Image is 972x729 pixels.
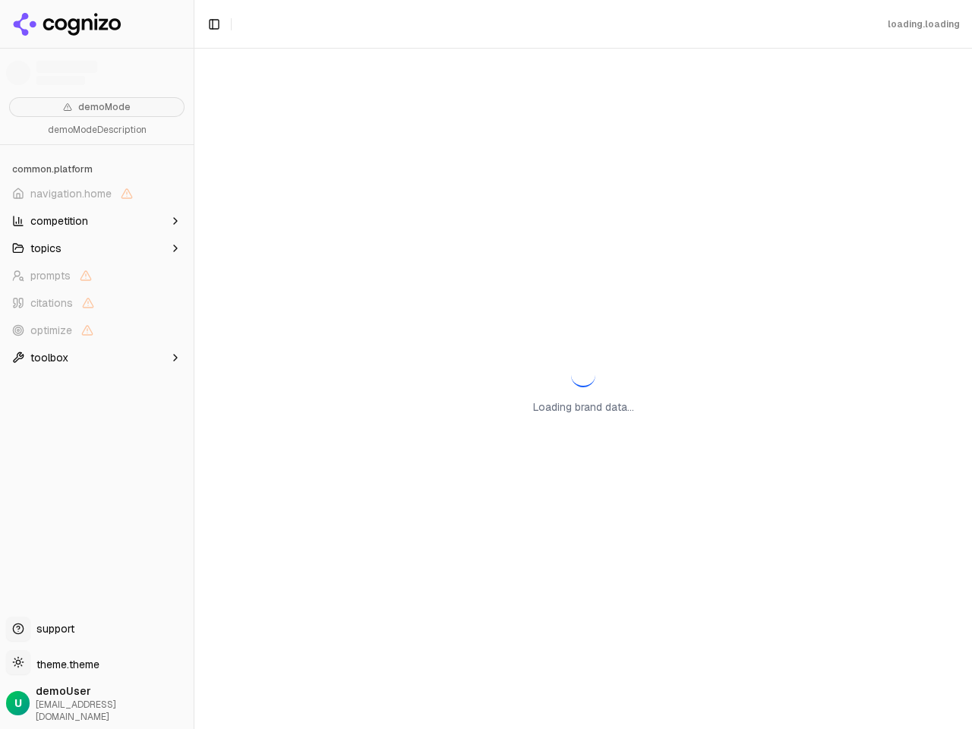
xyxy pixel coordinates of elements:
[36,699,188,723] span: [EMAIL_ADDRESS][DOMAIN_NAME]
[6,157,188,181] div: common.platform
[30,621,74,636] span: support
[30,268,71,283] span: prompts
[30,350,68,365] span: toolbox
[30,323,72,338] span: optimize
[78,101,131,113] span: demoMode
[30,186,112,201] span: navigation.home
[14,696,22,711] span: U
[6,209,188,233] button: competition
[36,683,188,699] span: demoUser
[30,295,73,311] span: citations
[30,213,88,229] span: competition
[30,658,99,671] span: theme.theme
[9,123,185,138] p: demoModeDescription
[6,346,188,370] button: toolbox
[6,236,188,260] button: topics
[533,399,634,415] p: Loading brand data...
[30,241,62,256] span: topics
